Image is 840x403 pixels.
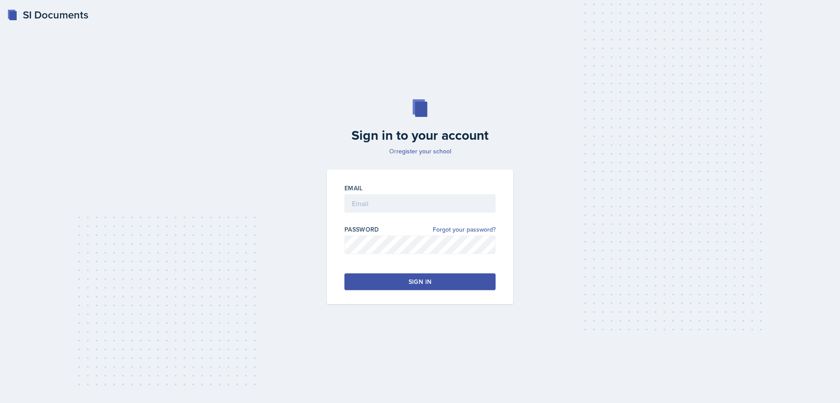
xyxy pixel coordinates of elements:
button: Sign in [344,273,496,290]
input: Email [344,194,496,213]
div: Sign in [409,277,431,286]
a: Forgot your password? [433,225,496,234]
label: Password [344,225,379,234]
a: SI Documents [7,7,88,23]
h2: Sign in to your account [322,127,518,143]
label: Email [344,184,363,192]
a: register your school [396,147,451,156]
p: Or [322,147,518,156]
